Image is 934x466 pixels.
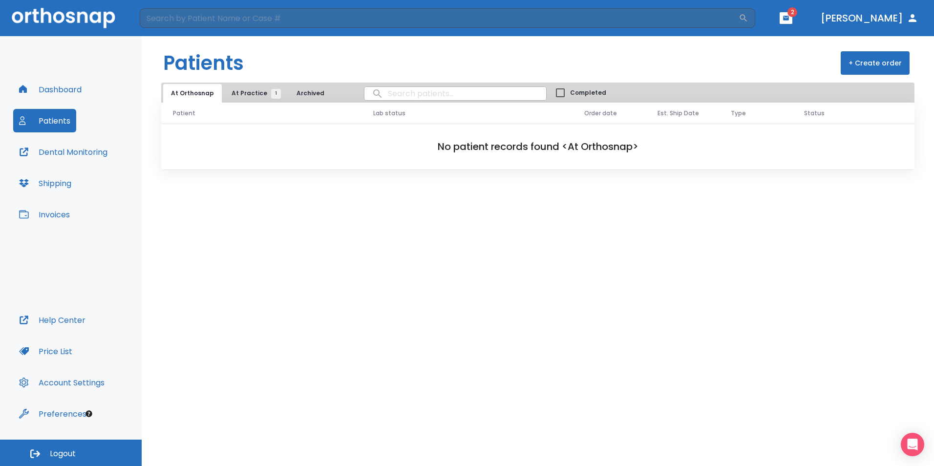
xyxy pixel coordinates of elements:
span: Est. Ship Date [658,109,699,118]
span: Logout [50,448,76,459]
button: [PERSON_NAME] [817,9,922,27]
span: Completed [570,88,606,97]
span: Status [804,109,825,118]
button: Price List [13,339,78,363]
span: Type [731,109,746,118]
div: Open Intercom Messenger [901,433,924,456]
div: tabs [163,84,337,103]
button: Archived [286,84,335,103]
span: 1 [271,89,281,99]
button: Dashboard [13,78,87,101]
button: + Create order [841,51,910,75]
button: Invoices [13,203,76,226]
button: Account Settings [13,371,110,394]
button: Preferences [13,402,92,425]
div: Tooltip anchor [85,409,93,418]
button: Help Center [13,308,91,332]
input: search [364,84,546,103]
span: Patient [173,109,195,118]
button: Dental Monitoring [13,140,113,164]
span: 2 [787,7,797,17]
button: Patients [13,109,76,132]
button: Shipping [13,171,77,195]
span: Lab status [373,109,405,118]
button: At Orthosnap [163,84,222,103]
h1: Patients [163,48,244,78]
h2: No patient records found <At Orthosnap> [177,139,899,154]
input: Search by Patient Name or Case # [140,8,739,28]
span: At Practice [232,89,276,98]
img: Orthosnap [12,8,115,28]
span: Order date [584,109,617,118]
